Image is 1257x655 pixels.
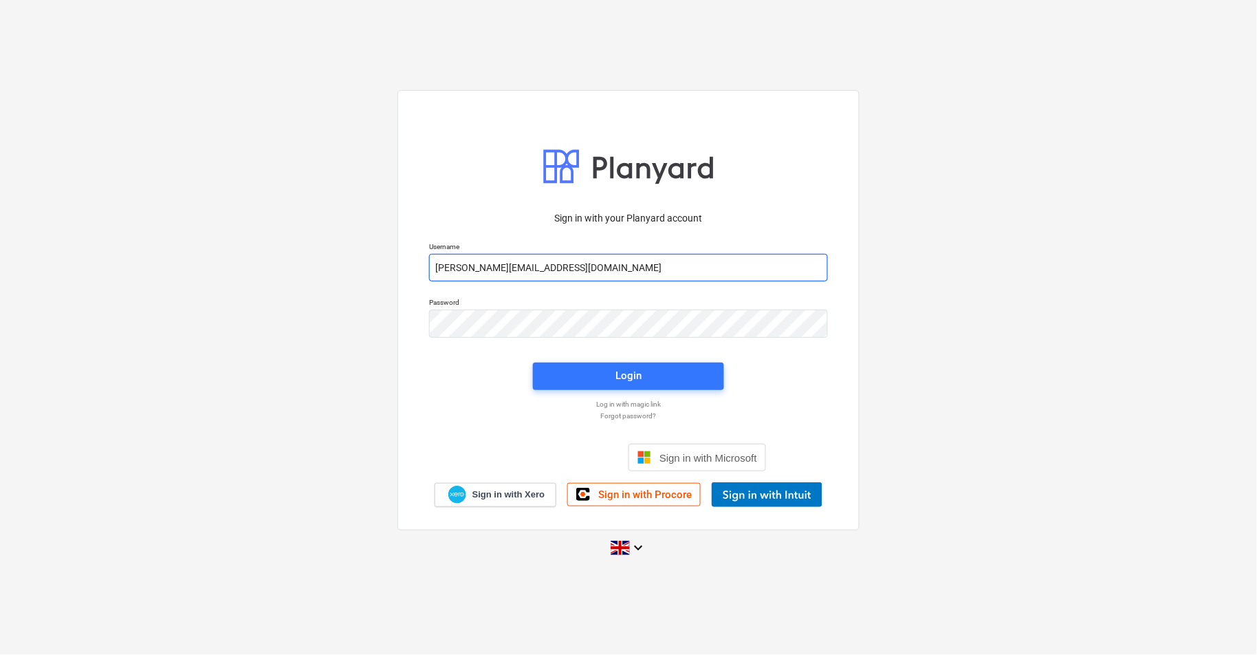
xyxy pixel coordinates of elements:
[429,254,828,281] input: Username
[429,211,828,226] p: Sign in with your Planyard account
[472,488,545,501] span: Sign in with Xero
[1188,589,1257,655] iframe: Chat Widget
[435,483,557,507] a: Sign in with Xero
[567,483,701,506] a: Sign in with Procore
[422,411,835,420] a: Forgot password?
[615,367,642,385] div: Login
[484,442,624,473] iframe: Sign in with Google Button
[448,486,466,504] img: Xero logo
[422,400,835,409] a: Log in with magic link
[637,451,651,464] img: Microsoft logo
[429,242,828,254] p: Username
[598,488,692,501] span: Sign in with Procore
[630,539,646,556] i: keyboard_arrow_down
[533,363,724,390] button: Login
[659,452,757,464] span: Sign in with Microsoft
[429,298,828,310] p: Password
